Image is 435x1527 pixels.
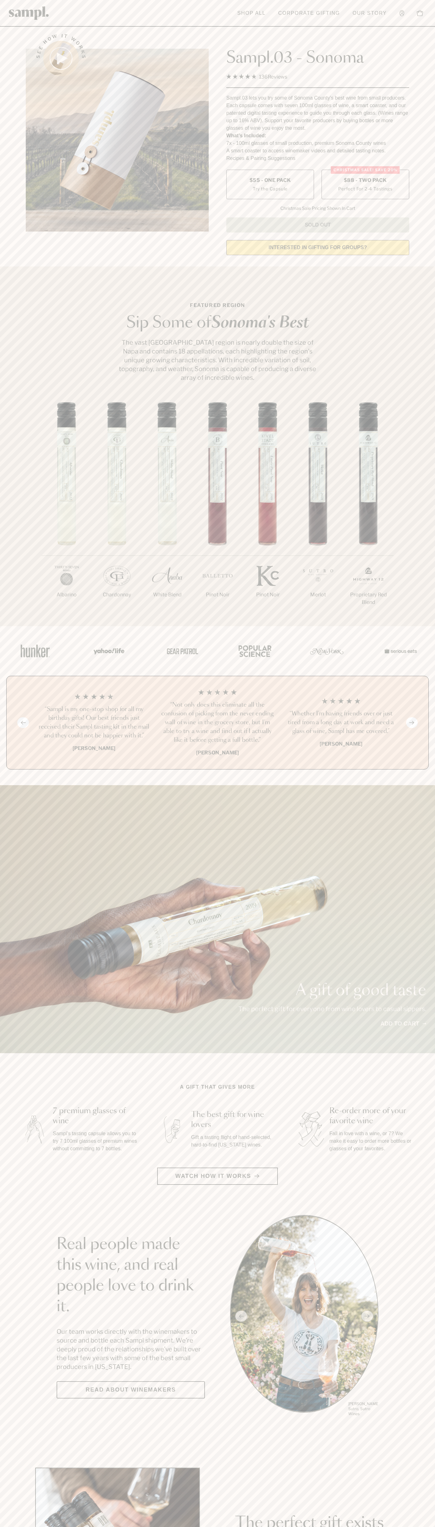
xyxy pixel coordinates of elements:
em: Sonoma's Best [211,315,309,331]
li: 3 / 4 [284,689,398,757]
li: 4 / 7 [192,402,243,619]
b: [PERSON_NAME] [320,741,362,747]
a: Read about Winemakers [57,1381,205,1398]
p: Sampl's tasting capsule allows you to try 7 100ml glasses of premium wines without committing to ... [53,1130,138,1152]
img: Sampl.03 - Sonoma [26,49,209,232]
a: interested in gifting for groups? [226,240,409,255]
li: 1 / 4 [37,689,151,757]
p: Albarino [41,591,92,599]
h3: “Whether I'm having friends over or just tired from a long day at work and need a glass of wine, ... [284,709,398,736]
p: Merlot [293,591,343,599]
small: Perfect For 2-4 Tastings [338,185,392,192]
h2: Sip Some of [117,315,318,331]
p: The perfect gift for everyone from wine lovers to casual sippers. [238,1004,426,1013]
div: Christmas SALE! Save 20% [331,166,400,174]
li: 6 / 7 [293,402,343,619]
h2: Real people made this wine, and real people love to drink it. [57,1234,205,1317]
button: Next slide [406,717,418,728]
h3: “Not only does this eliminate all the confusion of picking from the never ending wall of wine in ... [161,701,274,745]
img: Sampl logo [9,6,49,20]
h1: Sampl.03 - Sonoma [226,49,409,68]
li: 7x - 100ml glasses of small production, premium Sonoma County wines [226,140,409,147]
span: Reviews [268,74,287,80]
img: Artboard_6_04f9a106-072f-468a-bdd7-f11783b05722_x450.png [89,638,127,665]
span: $55 - One Pack [250,177,291,184]
img: Artboard_3_0b291449-6e8c-4d07-b2c2-3f3601a19cd1_x450.png [308,638,346,665]
p: Featured Region [117,302,318,309]
li: 3 / 7 [142,402,192,619]
img: Artboard_4_28b4d326-c26e-48f9-9c80-911f17d6414e_x450.png [235,638,273,665]
a: Corporate Gifting [275,6,343,20]
span: 136 [259,74,268,80]
div: Sampl.03 lets you try some of Sonoma County's best wine from small producers. Each capsule comes ... [226,94,409,132]
button: Sold Out [226,217,409,233]
p: The vast [GEOGRAPHIC_DATA] region is nearly double the size of Napa and contains 18 appellations,... [117,338,318,382]
li: 1 / 7 [41,402,92,619]
li: A smart coaster to access winemaker videos and detailed tasting notes. [226,147,409,155]
p: Chardonnay [92,591,142,599]
li: Recipes & Pairing Suggestions [226,155,409,162]
ul: carousel [230,1215,378,1417]
a: Add to cart [380,1020,426,1028]
button: Previous slide [17,717,29,728]
img: Artboard_5_7fdae55a-36fd-43f7-8bfd-f74a06a2878e_x450.png [162,638,200,665]
img: Artboard_1_c8cd28af-0030-4af1-819c-248e302c7f06_x450.png [16,638,54,665]
h3: Re-order more of your favorite wine [329,1106,415,1126]
a: Our Story [350,6,390,20]
h3: “Sampl is my one-stop shop for all my birthday gifts! Our best friends just received their Sampl ... [37,705,151,740]
a: Shop All [234,6,269,20]
small: Try the Capsule [253,185,288,192]
h2: A gift that gives more [180,1083,255,1091]
li: 2 / 7 [92,402,142,619]
p: [PERSON_NAME] Sutro, Sutro Wines [348,1401,378,1416]
img: Artboard_7_5b34974b-f019-449e-91fb-745f8d0877ee_x450.png [381,638,419,665]
p: Gift a tasting flight of hand-selected, hard-to-find [US_STATE] wines. [191,1134,277,1149]
p: Pinot Noir [192,591,243,599]
p: Our team works directly with the winemakers to source and bottle each Sampl shipment. We’re deepl... [57,1327,205,1371]
b: [PERSON_NAME] [73,745,115,751]
h3: 7 premium glasses of wine [53,1106,138,1126]
span: $88 - Two Pack [344,177,387,184]
p: Pinot Noir [243,591,293,599]
div: 136Reviews [226,73,287,81]
li: 7 / 7 [343,402,394,626]
li: 5 / 7 [243,402,293,619]
button: Watch how it works [157,1168,278,1185]
p: Fall in love with a wine, or 7? We make it easy to order more bottles or glasses of your favorites. [329,1130,415,1152]
p: White Blend [142,591,192,599]
button: See how it works [43,41,79,76]
strong: What’s Included: [226,133,266,138]
p: A gift of good taste [238,983,426,998]
b: [PERSON_NAME] [196,750,239,756]
li: 2 / 4 [161,689,274,757]
div: slide 1 [230,1215,378,1417]
li: Christmas Sale Pricing Shown In Cart [277,205,358,211]
p: Proprietary Red Blend [343,591,394,606]
h3: The best gift for wine lovers [191,1110,277,1130]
